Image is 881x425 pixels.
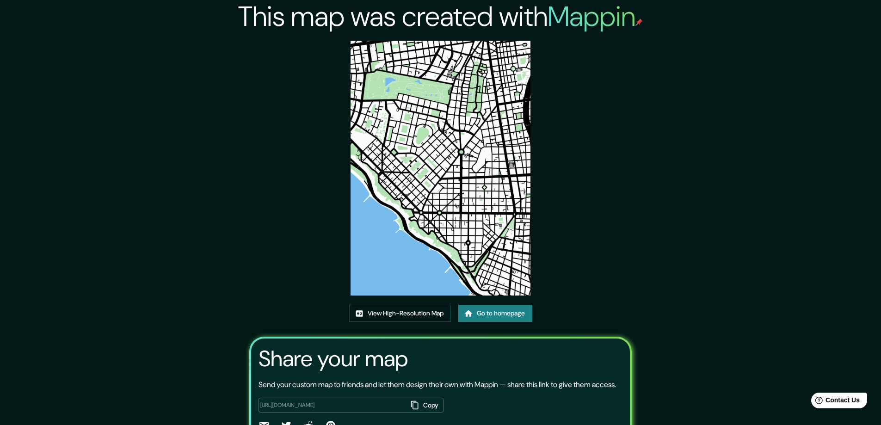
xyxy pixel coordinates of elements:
[351,41,531,296] img: created-map
[635,18,643,26] img: mappin-pin
[259,346,408,372] h3: Share your map
[407,398,444,413] button: Copy
[458,305,532,322] a: Go to homepage
[799,389,871,415] iframe: Help widget launcher
[259,379,616,390] p: Send your custom map to friends and let them design their own with Mappin — share this link to gi...
[349,305,451,322] a: View High-Resolution Map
